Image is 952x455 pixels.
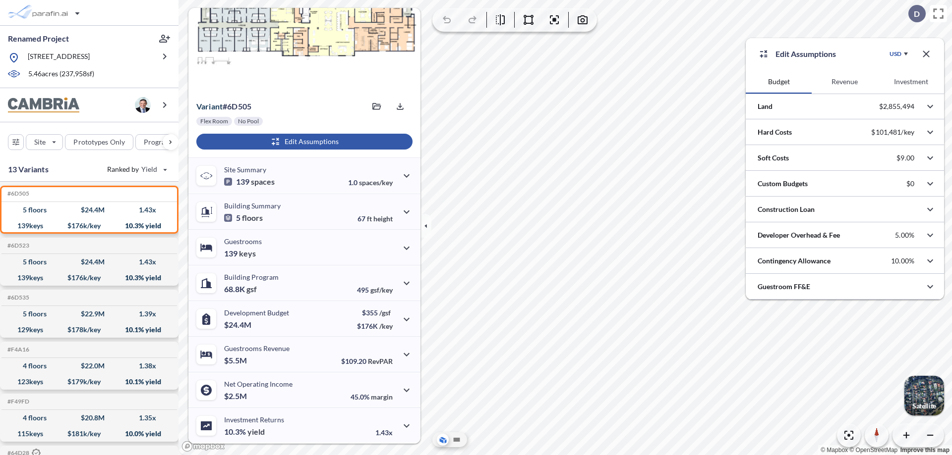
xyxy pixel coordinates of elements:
button: Prototypes Only [65,134,133,150]
p: $24.4M [224,320,253,330]
p: 67 [357,214,393,223]
p: $355 [357,308,393,317]
a: Mapbox homepage [181,441,225,452]
p: $176K [357,322,393,330]
p: $0 [906,179,914,188]
span: yield [247,427,265,437]
p: Edit Assumptions [775,48,836,60]
span: /gsf [379,308,391,317]
a: OpenStreetMap [849,447,897,454]
p: 45.0% [351,393,393,401]
h5: Click to copy the code [5,242,29,249]
p: Satellite [912,402,936,410]
button: Aerial View [437,434,449,446]
p: Net Operating Income [224,380,293,388]
p: Guestroom FF&E [758,282,810,292]
button: Budget [746,70,812,94]
p: 139 [224,249,256,258]
p: 13 Variants [8,163,49,175]
span: gsf/key [370,286,393,294]
p: Soft Costs [758,153,789,163]
p: Flex Room [200,117,228,125]
p: Developer Overhead & Fee [758,230,840,240]
button: Revenue [812,70,878,94]
span: RevPAR [368,357,393,365]
p: $109.20 [341,357,393,365]
span: gsf [246,284,257,294]
p: No Pool [238,117,259,125]
span: ft [367,214,372,223]
p: Contingency Allowance [758,256,831,266]
p: $9.00 [896,153,914,162]
p: 5.46 acres ( 237,958 sf) [28,69,94,80]
p: $2.5M [224,391,248,401]
p: Prototypes Only [73,137,125,147]
p: D [914,9,920,18]
p: Land [758,101,773,111]
p: Renamed Project [8,33,69,44]
p: 10.00% [891,256,914,265]
p: # 6d505 [196,101,251,111]
button: Site Plan [451,434,463,446]
p: 139 [224,177,275,187]
p: 68.8K [224,284,257,294]
h5: Click to copy the code [5,294,29,301]
p: Custom Budgets [758,179,808,189]
span: height [373,214,393,223]
button: Edit Assumptions [196,134,413,150]
button: Site [26,134,63,150]
h5: Click to copy the code [5,398,29,405]
button: Investment [878,70,944,94]
span: Yield [141,164,158,174]
span: margin [371,393,393,401]
span: floors [242,213,263,223]
span: /key [379,322,393,330]
p: Investment Returns [224,415,284,424]
p: 10.3% [224,427,265,437]
p: [STREET_ADDRESS] [28,51,90,64]
button: Ranked by Yield [99,161,174,177]
p: Program [144,137,172,147]
span: spaces/key [359,178,393,187]
p: 1.0 [348,178,393,187]
p: $101,481/key [871,128,914,137]
img: BrandImage [8,98,79,113]
p: 495 [357,286,393,294]
p: Site [34,137,46,147]
button: Program [135,134,189,150]
p: Building Summary [224,202,281,210]
p: 5.00% [895,231,914,240]
span: Variant [196,101,223,111]
button: Switcher ImageSatellite [904,376,944,415]
a: Improve this map [900,447,950,454]
p: 5 [224,213,263,223]
p: Building Program [224,273,279,281]
a: Mapbox [821,447,848,454]
div: USD [890,50,901,58]
h5: Click to copy the code [5,346,29,353]
p: Site Summary [224,165,266,174]
p: $5.5M [224,355,248,365]
img: user logo [135,97,151,113]
p: $2,855,494 [879,102,914,111]
p: 1.43x [375,428,393,437]
span: spaces [251,177,275,187]
p: Development Budget [224,308,289,317]
p: Guestrooms [224,237,262,246]
p: Construction Loan [758,204,815,214]
span: keys [239,249,256,258]
img: Switcher Image [904,376,944,415]
p: Guestrooms Revenue [224,344,290,353]
p: Hard Costs [758,127,792,137]
h5: Click to copy the code [5,190,29,197]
